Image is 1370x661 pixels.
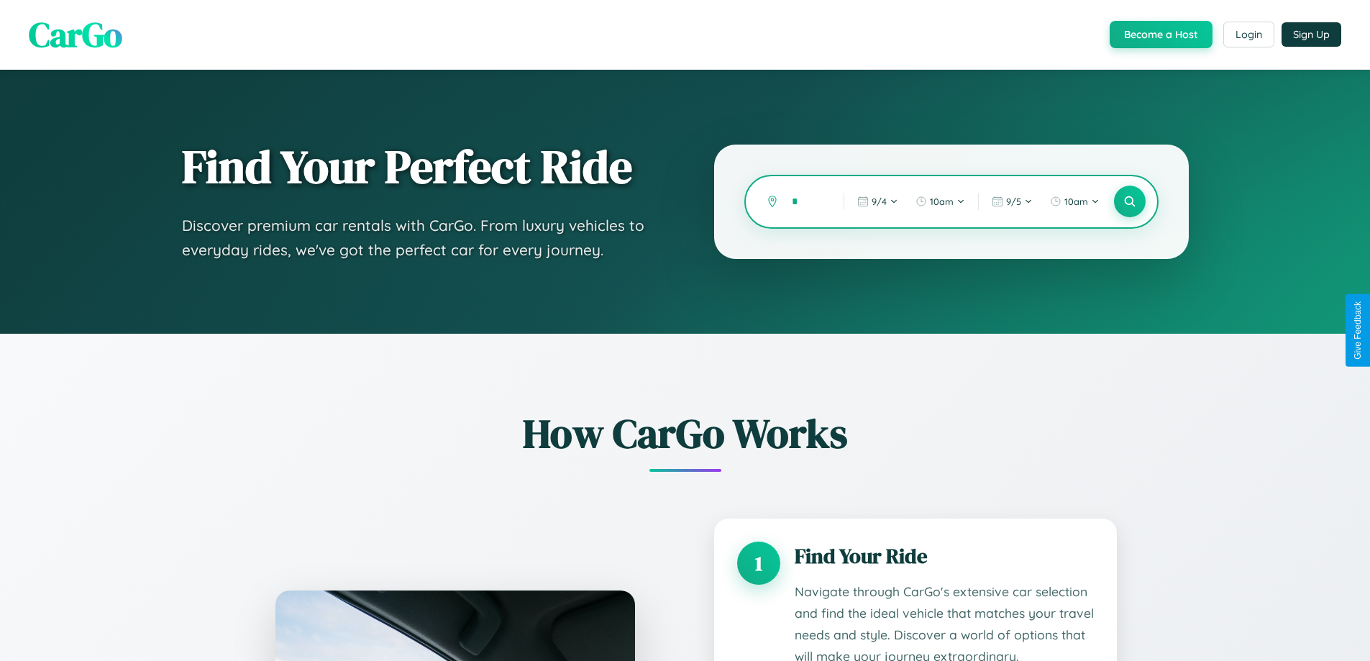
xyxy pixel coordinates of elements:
button: 10am [908,190,972,213]
span: CarGo [29,11,122,58]
button: 9/5 [985,190,1040,213]
button: Login [1223,22,1274,47]
span: 10am [1064,196,1088,207]
div: 1 [737,542,780,585]
h1: Find Your Perfect Ride [182,142,657,192]
span: 9 / 5 [1006,196,1021,207]
button: 9/4 [850,190,905,213]
p: Discover premium car rentals with CarGo. From luxury vehicles to everyday rides, we've got the pe... [182,214,657,262]
span: 9 / 4 [872,196,887,207]
h2: How CarGo Works [254,406,1117,461]
button: Sign Up [1282,22,1341,47]
button: 10am [1043,190,1107,213]
button: Become a Host [1110,21,1213,48]
span: 10am [930,196,954,207]
h3: Find Your Ride [795,542,1094,570]
div: Give Feedback [1353,301,1363,360]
